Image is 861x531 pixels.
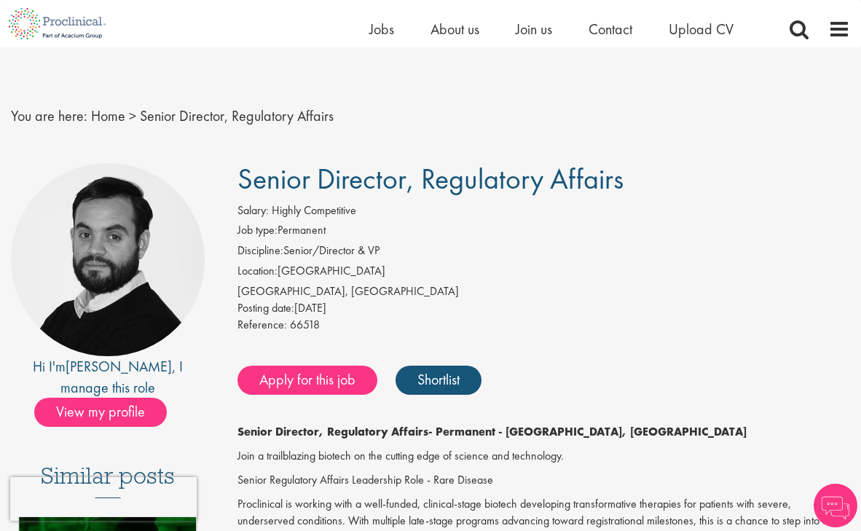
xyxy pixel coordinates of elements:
a: Upload CV [669,20,734,39]
span: Senior Director, Regulatory Affairs [140,106,334,125]
a: Join us [516,20,552,39]
a: Contact [589,20,632,39]
strong: - Permanent - [GEOGRAPHIC_DATA], [GEOGRAPHIC_DATA] [428,424,747,439]
span: Senior Director, Regulatory Affairs [237,160,624,197]
a: breadcrumb link [91,106,125,125]
a: About us [430,20,479,39]
img: Chatbot [814,484,857,527]
span: View my profile [34,398,167,427]
a: Jobs [369,20,394,39]
span: Posting date: [237,300,294,315]
iframe: reCAPTCHA [10,477,197,521]
span: You are here: [11,106,87,125]
strong: Senior Director, Regulatory Affairs [237,424,428,439]
div: [GEOGRAPHIC_DATA], [GEOGRAPHIC_DATA] [237,283,851,300]
p: Join a trailblazing biotech on the cutting edge of science and technology. [237,448,851,465]
span: > [129,106,136,125]
li: [GEOGRAPHIC_DATA] [237,263,851,283]
label: Discipline: [237,243,283,259]
label: Reference: [237,317,287,334]
li: Senior/Director & VP [237,243,851,263]
p: Senior Regulatory Affairs Leadership Role - Rare Disease [237,472,851,489]
a: Apply for this job [237,366,377,395]
a: Shortlist [396,366,481,395]
a: [PERSON_NAME] [66,357,172,376]
label: Salary: [237,202,269,219]
a: View my profile [34,401,181,420]
label: Location: [237,263,278,280]
li: Permanent [237,222,851,243]
h3: Similar posts [41,463,175,498]
div: Hi I'm , I manage this role [11,356,205,398]
img: imeage of recruiter Nick Walker [11,163,205,357]
label: Job type: [237,222,278,239]
span: Highly Competitive [272,202,356,218]
div: [DATE] [237,300,851,317]
span: 66518 [290,317,320,332]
